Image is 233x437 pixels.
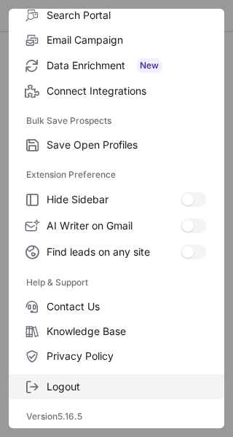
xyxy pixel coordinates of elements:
[26,163,207,186] label: Extension Preference
[9,28,224,52] label: Email Campaign
[9,239,224,265] label: Find leads on any site
[9,405,224,428] div: Version 5.16.5
[47,350,207,363] span: Privacy Policy
[47,300,207,313] span: Contact Us
[9,374,224,399] label: Logout
[9,133,224,157] label: Save Open Profiles
[9,52,224,79] label: Data Enrichment New
[47,58,207,73] span: Data Enrichment
[47,380,207,393] span: Logout
[47,84,207,98] span: Connect Integrations
[47,245,181,259] span: Find leads on any site
[47,219,181,232] span: AI Writer on Gmail
[47,34,207,47] span: Email Campaign
[9,3,224,28] label: Search Portal
[26,109,207,133] label: Bulk Save Prospects
[47,193,181,206] span: Hide Sidebar
[137,58,162,73] span: New
[9,186,224,213] label: Hide Sidebar
[9,319,224,344] label: Knowledge Base
[9,79,224,103] label: Connect Integrations
[47,325,207,338] span: Knowledge Base
[9,344,224,369] label: Privacy Policy
[47,9,207,22] span: Search Portal
[47,138,207,151] span: Save Open Profiles
[9,294,224,319] label: Contact Us
[26,271,207,294] label: Help & Support
[9,213,224,239] label: AI Writer on Gmail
